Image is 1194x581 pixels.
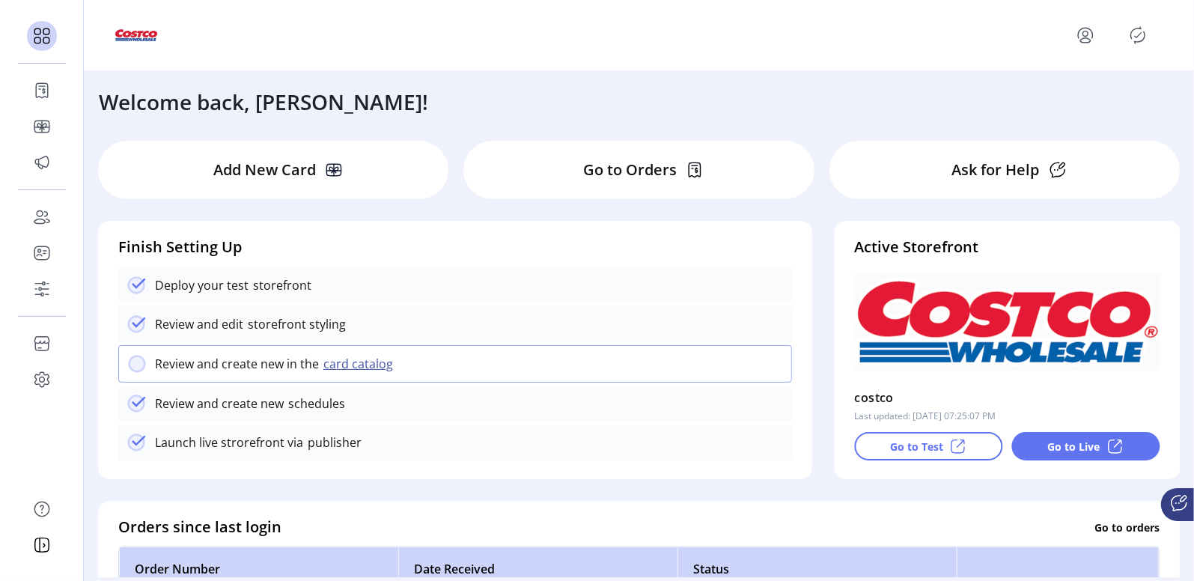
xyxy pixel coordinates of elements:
button: Publisher Panel [1126,23,1150,47]
p: costco [855,386,894,410]
p: publisher [303,434,362,451]
h3: Welcome back, [PERSON_NAME]! [99,86,428,118]
button: card catalog [319,355,402,373]
p: Go to orders [1094,520,1160,535]
p: Review and create new [155,395,284,413]
p: storefront [249,276,311,294]
button: menu [1073,23,1097,47]
h4: Finish Setting Up [118,236,792,258]
p: Last updated: [DATE] 07:25:07 PM [855,410,996,423]
p: Go to Orders [583,159,677,181]
p: Add New Card [213,159,316,181]
p: Go to Test [890,439,943,454]
p: schedules [284,395,345,413]
p: Ask for Help [952,159,1040,181]
img: logo [114,14,159,56]
p: Go to Live [1047,439,1100,454]
h4: Orders since last login [118,517,281,539]
p: Review and create new in the [155,355,319,373]
p: Review and edit [155,315,243,333]
p: Launch live strorefront via [155,434,303,451]
p: storefront styling [243,315,346,333]
h4: Active Storefront [855,236,1160,258]
p: Deploy your test [155,276,249,294]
